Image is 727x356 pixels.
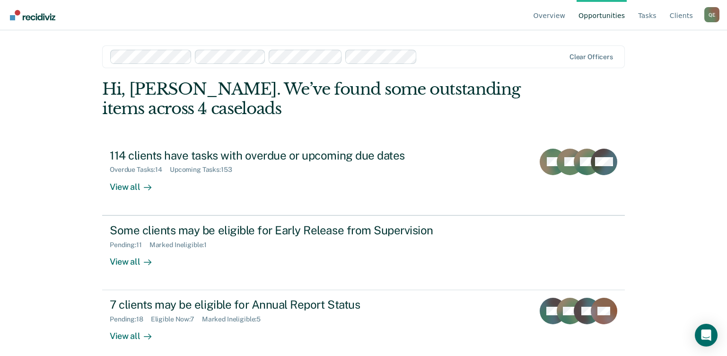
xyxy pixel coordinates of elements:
[110,149,442,162] div: 114 clients have tasks with overdue or upcoming due dates
[704,7,719,22] button: Profile dropdown button
[110,249,163,267] div: View all
[695,324,718,347] div: Open Intercom Messenger
[110,223,442,237] div: Some clients may be eligible for Early Release from Supervision
[149,241,214,249] div: Marked Ineligible : 1
[202,315,268,323] div: Marked Ineligible : 5
[704,7,719,22] div: Q E
[110,298,442,311] div: 7 clients may be eligible for Annual Report Status
[110,166,170,174] div: Overdue Tasks : 14
[151,315,202,323] div: Eligible Now : 7
[102,215,625,290] a: Some clients may be eligible for Early Release from SupervisionPending:11Marked Ineligible:1View all
[102,141,625,215] a: 114 clients have tasks with overdue or upcoming due datesOverdue Tasks:14Upcoming Tasks:153View all
[110,315,151,323] div: Pending : 18
[110,323,163,342] div: View all
[569,53,613,61] div: Clear officers
[102,80,520,118] div: Hi, [PERSON_NAME]. We’ve found some outstanding items across 4 caseloads
[110,241,149,249] div: Pending : 11
[10,10,55,20] img: Recidiviz
[110,174,163,192] div: View all
[170,166,240,174] div: Upcoming Tasks : 153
